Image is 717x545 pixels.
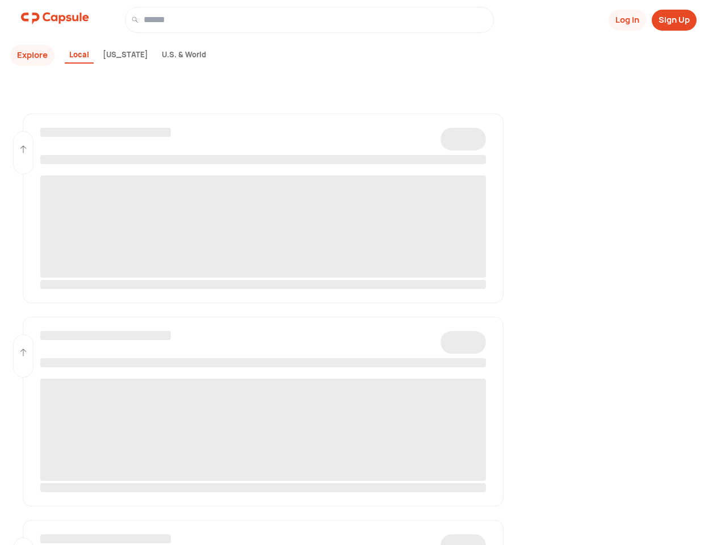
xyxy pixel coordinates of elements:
span: ‌ [40,534,171,543]
span: ‌ [40,358,487,367]
span: ‌ [40,331,171,340]
span: ‌ [40,175,487,278]
span: ‌ [40,280,487,289]
div: Local [65,47,94,64]
div: U.S. & World [157,47,211,64]
span: ‌ [441,128,486,150]
button: Sign Up [652,10,697,31]
a: logo [21,7,89,33]
span: ‌ [40,155,487,164]
img: logo [21,7,89,30]
span: ‌ [40,128,171,137]
span: ‌ [40,483,487,492]
span: ‌ [441,331,486,354]
span: ‌ [40,379,487,481]
div: [US_STATE] [98,47,153,64]
button: Log In [609,10,646,31]
button: Explore [10,45,54,66]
